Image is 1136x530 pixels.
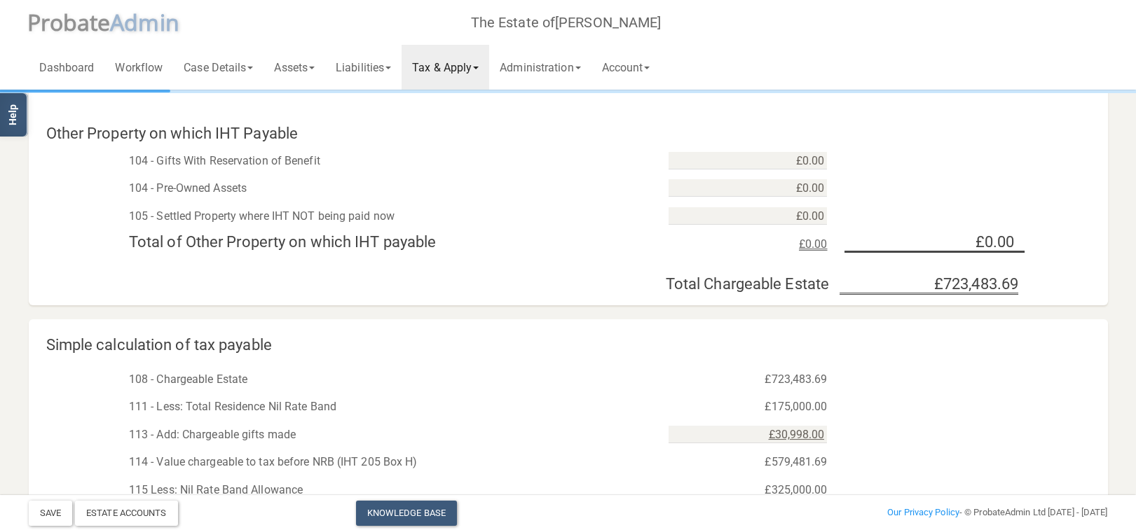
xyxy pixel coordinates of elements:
div: £0.00 [658,234,838,255]
a: Dashboard [29,45,105,90]
div: 115 Less: Nil Rate Band Allowance [118,480,658,501]
a: Workflow [104,45,173,90]
div: 113 - Add: Chargeable gifts made [118,424,658,445]
span: P [27,7,111,37]
a: Administration [489,45,591,90]
a: Case Details [173,45,264,90]
div: 111 - Less: Total Residence Nil Rate Band [118,396,658,417]
div: £723,483.69 [840,276,1018,295]
div: 104 - Gifts With Reservation of Benefit [118,151,658,172]
a: Tax & Apply [402,45,489,90]
button: Save [29,501,72,526]
a: Liabilities [325,45,402,90]
div: £175,000.00 [658,396,838,417]
a: Knowledge Base [356,501,457,526]
div: 114 - Value chargeable to tax before NRB (IHT 205 Box H) [118,452,658,473]
div: £325,000.00 [658,480,838,501]
div: 104 - Pre-Owned Assets [118,178,658,199]
div: £579,481.69 [658,452,838,473]
h4: Other Property on which IHT Payable [46,125,738,142]
div: Total Chargeable Estate [482,276,840,293]
a: Account [591,45,661,90]
h4: £0.00 [844,234,1025,253]
div: 108 - Chargeable Estate [118,369,658,390]
span: dmin [124,7,179,37]
div: 105 - Settled Property where IHT NOT being paid now [118,206,658,227]
h4: Total of Other Property on which IHT payable [118,234,658,251]
a: Our Privacy Policy [887,507,959,517]
a: Assets [264,45,325,90]
h4: Simple calculation of tax payable [36,337,845,354]
span: robate [41,7,111,37]
div: - © ProbateAdmin Ltd [DATE] - [DATE] [751,504,1118,521]
div: £723,483.69 [658,369,838,390]
div: Estate Accounts [75,501,178,526]
span: A [110,7,179,37]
